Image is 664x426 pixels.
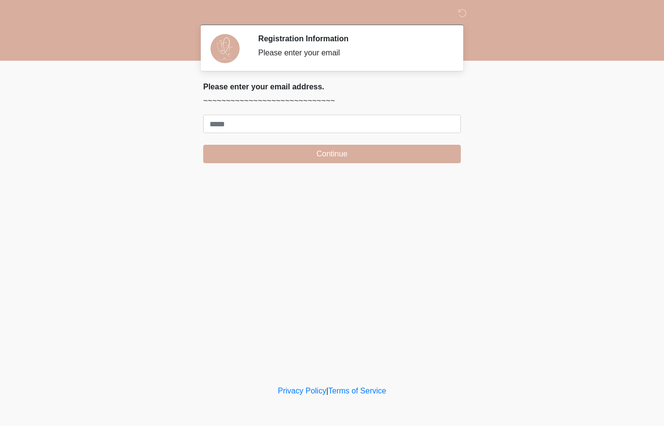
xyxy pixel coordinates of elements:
h2: Please enter your email address. [203,82,461,91]
p: ~~~~~~~~~~~~~~~~~~~~~~~~~~~~~ [203,95,461,107]
button: Continue [203,145,461,163]
img: Agent Avatar [210,34,240,63]
h2: Registration Information [258,34,446,43]
a: Terms of Service [328,387,386,395]
div: Please enter your email [258,47,446,59]
a: | [326,387,328,395]
img: DM Wellness & Aesthetics Logo [193,7,206,19]
a: Privacy Policy [278,387,327,395]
